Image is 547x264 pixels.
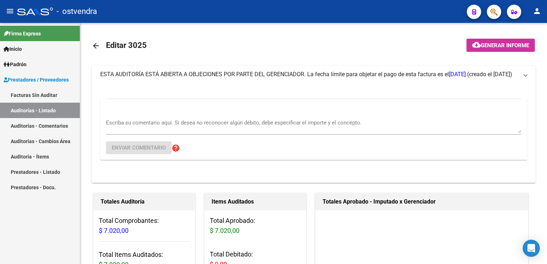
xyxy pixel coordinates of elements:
[57,4,97,19] span: - ostvendra
[466,39,535,52] button: Generar informe
[533,7,541,15] mat-icon: person
[171,144,180,152] mat-icon: help
[106,141,171,154] button: Enviar comentario
[99,227,129,234] span: $ 7.020,00
[4,45,22,53] span: Inicio
[6,7,14,15] mat-icon: menu
[210,216,301,236] h3: Total Aprobado:
[323,196,521,207] h1: Totales Aprobado - Imputado x Gerenciador
[467,70,512,78] span: (creado el [DATE])
[92,83,536,183] div: ESTA AUDITORÍA ESTÁ ABIERTA A OBJECIONES POR PARTE DEL GERENCIADOR. La fecha límite para objetar ...
[100,71,467,78] span: ESTA AUDITORÍA ESTÁ ABIERTA A OBJECIONES POR PARTE DEL GERENCIADOR. La fecha límite para objetar ...
[210,227,239,234] span: $ 7.020,00
[4,30,41,38] span: Firma Express
[106,41,147,50] span: Editar 3025
[99,216,190,236] h3: Total Comprobantes:
[449,71,467,78] span: [DATE].
[4,60,26,68] span: Padrón
[101,196,188,207] h1: Totales Auditoría
[481,42,529,49] span: Generar informe
[92,41,100,50] mat-icon: arrow_back
[112,145,166,151] span: Enviar comentario
[472,40,481,49] mat-icon: cloud_download
[4,76,69,84] span: Prestadores / Proveedores
[92,66,536,83] mat-expansion-panel-header: ESTA AUDITORÍA ESTÁ ABIERTA A OBJECIONES POR PARTE DEL GERENCIADOR. La fecha límite para objetar ...
[212,196,299,207] h1: Items Auditados
[523,240,540,257] div: Open Intercom Messenger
